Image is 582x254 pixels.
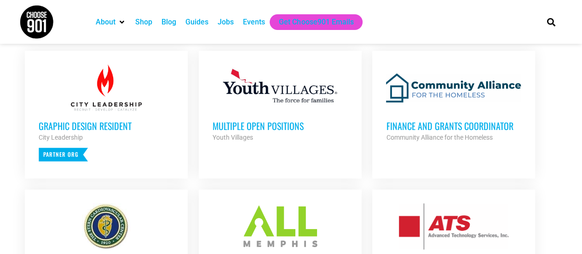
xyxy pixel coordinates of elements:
[39,120,174,132] h3: Graphic Design Resident
[243,17,265,28] a: Events
[39,134,83,141] strong: City Leadership
[199,51,362,157] a: Multiple Open Positions Youth Villages
[386,120,521,132] h3: Finance and Grants Coordinator
[161,17,176,28] a: Blog
[218,17,234,28] a: Jobs
[91,14,531,30] nav: Main nav
[25,51,188,175] a: Graphic Design Resident City Leadership Partner Org
[279,17,353,28] a: Get Choose901 Emails
[543,14,559,30] div: Search
[372,51,535,157] a: Finance and Grants Coordinator Community Alliance for the Homeless
[39,148,88,161] p: Partner Org
[96,17,115,28] a: About
[91,14,131,30] div: About
[135,17,152,28] a: Shop
[185,17,208,28] a: Guides
[386,134,492,141] strong: Community Alliance for the Homeless
[213,120,348,132] h3: Multiple Open Positions
[213,134,253,141] strong: Youth Villages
